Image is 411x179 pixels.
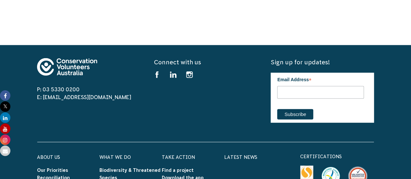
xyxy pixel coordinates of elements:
h5: Connect with us [154,58,257,66]
a: P: 03 5330 0200 [37,86,80,92]
a: E: [EMAIL_ADDRESS][DOMAIN_NAME] [37,94,131,100]
a: Latest News [224,155,257,160]
a: Find a project [162,168,194,173]
img: logo-footer.svg [37,58,97,76]
a: Our Priorities [37,168,68,173]
p: certifications [300,153,374,160]
h5: Sign up for updates! [271,58,374,66]
input: Subscribe [277,109,313,120]
a: What We Do [99,155,131,160]
a: Take Action [162,155,195,160]
a: About Us [37,155,60,160]
label: Email Address [277,73,364,85]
